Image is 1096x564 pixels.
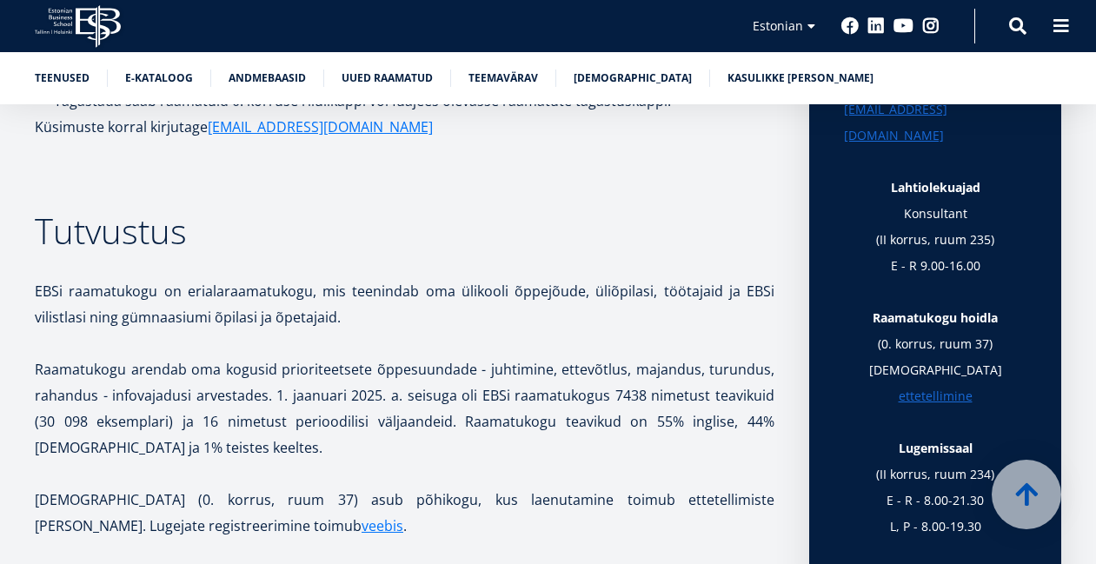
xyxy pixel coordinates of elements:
p: Küsimuste korral kirjutage [35,114,774,140]
p: Raamatukogu arendab oma kogusid prioriteetsete õppesuundade - juhtimine, ettevõtlus, majandus, tu... [35,356,774,461]
a: E-kataloog [125,70,193,87]
a: [DEMOGRAPHIC_DATA] [574,70,692,87]
strong: Lugemissaal [899,440,973,456]
p: Konsultant (II korrus, ruum 235) E - R 9.00-16.00 [844,201,1026,305]
p: EBSi raamatukogu on erialaraamatukogu, mis teenindab oma ülikooli õppejõude, üliõpilasi, töötajai... [35,278,774,330]
a: Linkedin [867,17,885,35]
p: E - R - 8.00-21.30 [844,488,1026,514]
p: [DEMOGRAPHIC_DATA] (0. korrus, ruum 37) asub põhikogu, kus laenutamine toimub ettetellimiste [PER... [35,487,774,539]
a: veebis [362,513,403,539]
a: Instagram [922,17,940,35]
p: (0. korrus, ruum 37) [DEMOGRAPHIC_DATA] [844,305,1026,409]
a: Youtube [893,17,913,35]
strong: Lahtiolekuajad [891,179,980,196]
strong: Raamatukogu hoidla [873,309,998,326]
a: Andmebaasid [229,70,306,87]
a: Kasulikke [PERSON_NAME] [727,70,873,87]
a: Teemavärav [468,70,538,87]
b: (II korrus, ruum 234) [876,466,994,482]
a: [EMAIL_ADDRESS][DOMAIN_NAME] [844,96,1026,149]
a: ettetellimine [899,383,973,409]
a: Uued raamatud [342,70,433,87]
a: Teenused [35,70,90,87]
a: Facebook [841,17,859,35]
a: [EMAIL_ADDRESS][DOMAIN_NAME] [208,114,433,140]
span: Tutvustus [35,207,187,255]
